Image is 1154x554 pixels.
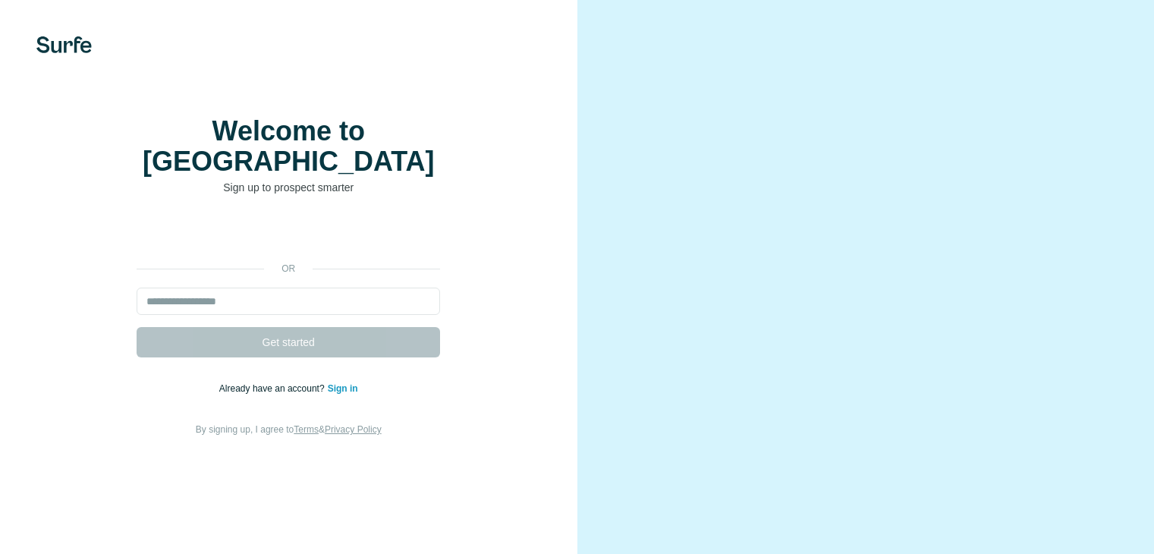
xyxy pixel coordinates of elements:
[325,424,382,435] a: Privacy Policy
[264,262,313,275] p: or
[196,424,382,435] span: By signing up, I agree to &
[36,36,92,53] img: Surfe's logo
[294,424,319,435] a: Terms
[129,218,448,251] iframe: Sign in with Google Button
[219,383,328,394] span: Already have an account?
[137,116,440,177] h1: Welcome to [GEOGRAPHIC_DATA]
[137,180,440,195] p: Sign up to prospect smarter
[328,383,358,394] a: Sign in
